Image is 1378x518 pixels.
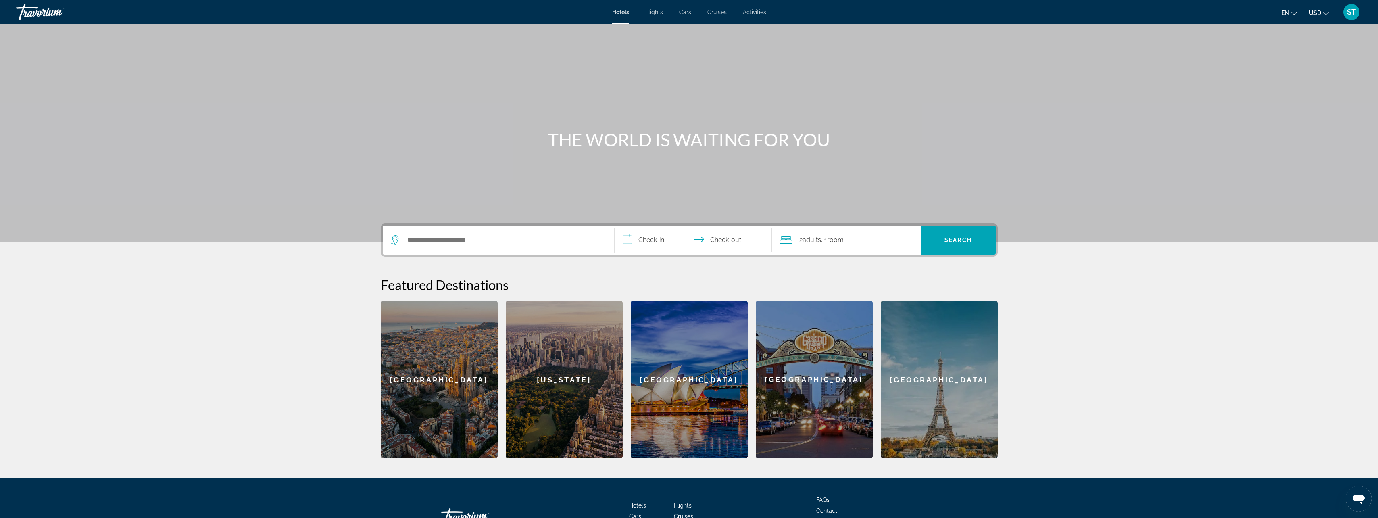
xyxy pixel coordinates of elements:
div: Search widget [383,226,996,255]
span: 2 [799,234,821,246]
button: Select check in and out date [615,226,772,255]
div: [GEOGRAPHIC_DATA] [381,301,498,458]
span: , 1 [821,234,844,246]
a: FAQs [816,497,830,503]
a: Hotels [629,502,646,509]
span: ST [1347,8,1356,16]
span: Room [827,236,844,244]
button: Search [921,226,996,255]
div: [GEOGRAPHIC_DATA] [756,301,873,458]
a: Flights [645,9,663,15]
div: [GEOGRAPHIC_DATA] [881,301,998,458]
span: Adults [803,236,821,244]
iframe: Button to launch messaging window [1346,486,1372,512]
a: Cars [679,9,691,15]
span: Search [944,237,972,243]
a: Paris[GEOGRAPHIC_DATA] [881,301,998,458]
a: Travorium [16,2,97,23]
div: [GEOGRAPHIC_DATA] [631,301,748,458]
button: Change currency [1309,7,1329,19]
a: Barcelona[GEOGRAPHIC_DATA] [381,301,498,458]
button: Change language [1282,7,1297,19]
a: San Diego[GEOGRAPHIC_DATA] [756,301,873,458]
a: Contact [816,508,837,514]
span: USD [1309,10,1321,16]
a: New York[US_STATE] [506,301,623,458]
div: [US_STATE] [506,301,623,458]
a: Flights [674,502,692,509]
a: Sydney[GEOGRAPHIC_DATA] [631,301,748,458]
h2: Featured Destinations [381,277,998,293]
span: en [1282,10,1289,16]
a: Cruises [707,9,727,15]
input: Search hotel destination [407,234,602,246]
h1: THE WORLD IS WAITING FOR YOU [538,129,840,150]
button: Travelers: 2 adults, 0 children [772,226,921,255]
a: Activities [743,9,766,15]
a: Hotels [612,9,629,15]
button: User Menu [1341,4,1362,21]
